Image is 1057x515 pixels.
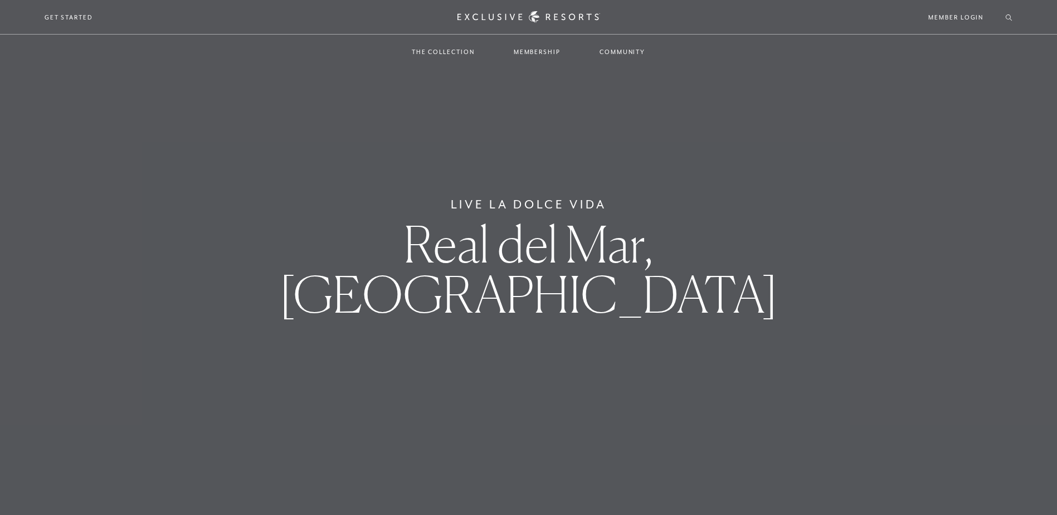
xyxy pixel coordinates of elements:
span: Real del Mar, [GEOGRAPHIC_DATA] [279,213,778,324]
a: The Collection [401,36,486,68]
a: Member Login [928,12,983,22]
h6: Live La Dolce Vida [451,196,607,213]
a: Membership [503,36,572,68]
a: Get Started [45,12,93,22]
a: Community [588,36,656,68]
